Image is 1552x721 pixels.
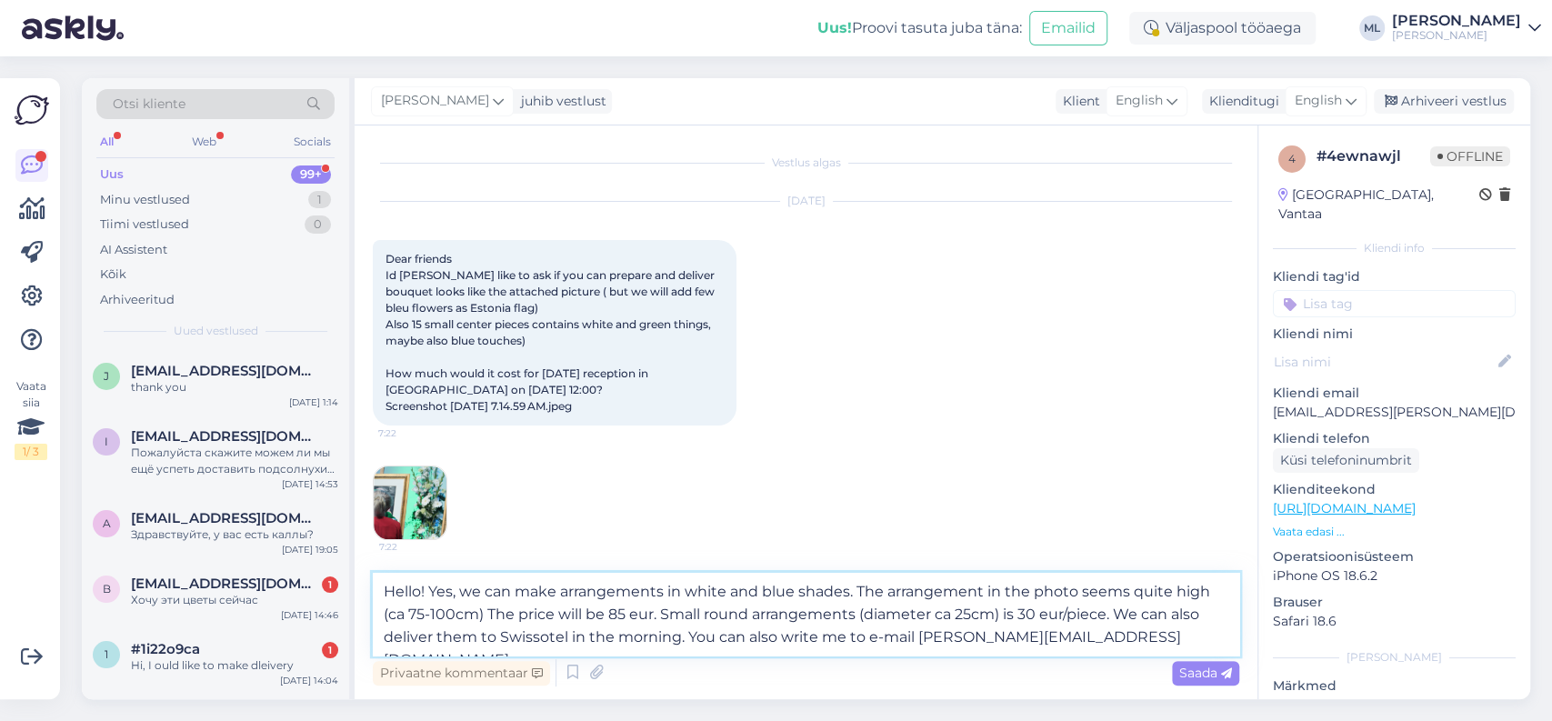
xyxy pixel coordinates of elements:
p: Vaata edasi ... [1273,524,1516,540]
div: [PERSON_NAME] [1273,649,1516,666]
span: Dear friends Id [PERSON_NAME] like to ask if you can prepare and deliver bouquet looks like the a... [385,252,717,413]
button: Emailid [1029,11,1107,45]
span: #1i22o9ca [131,641,200,657]
div: [GEOGRAPHIC_DATA], Vantaa [1278,185,1479,224]
div: Minu vestlused [100,191,190,209]
span: b [103,582,111,596]
div: All [96,130,117,154]
div: Hi, I ould like to make dleivery [131,657,338,674]
div: 0 [305,215,331,234]
div: [DATE] 1:14 [289,396,338,409]
div: [DATE] 14:53 [282,477,338,491]
div: Privaatne kommentaar [373,661,550,686]
div: Arhiveeri vestlus [1374,89,1514,114]
img: Askly Logo [15,93,49,127]
span: English [1295,91,1342,111]
div: Klienditugi [1202,92,1279,111]
span: Saada [1179,665,1232,681]
div: Kliendi info [1273,240,1516,256]
p: Brauser [1273,593,1516,612]
span: Offline [1430,146,1510,166]
div: ML [1359,15,1385,41]
span: berlinbmw666@gmail.com [131,576,320,592]
div: Klient [1056,92,1100,111]
div: [DATE] [373,193,1239,209]
a: [URL][DOMAIN_NAME] [1273,500,1416,516]
div: Proovi tasuta juba täna: [817,17,1022,39]
span: English [1116,91,1163,111]
p: Kliendi nimi [1273,325,1516,344]
div: Tiimi vestlused [100,215,189,234]
a: [PERSON_NAME][PERSON_NAME] [1392,14,1541,43]
span: [PERSON_NAME] [381,91,489,111]
span: a [103,516,111,530]
div: thank you [131,379,338,396]
div: [DATE] 19:05 [282,543,338,556]
div: Socials [290,130,335,154]
span: ingrida.dem@gmail.com [131,428,320,445]
span: j [104,369,109,383]
div: Vestlus algas [373,155,1239,171]
span: aljona.naumova@outlook.com [131,510,320,526]
textarea: Hello! Yes, we can make arrangements in white and blue shades. The arrangement in the photo seems... [373,573,1239,656]
div: Vaata siia [15,378,47,460]
p: Kliendi email [1273,384,1516,403]
div: # 4ewnawjl [1317,145,1430,167]
img: Attachment [374,466,446,539]
div: Arhiveeritud [100,291,175,309]
div: Web [188,130,220,154]
span: i [105,435,108,448]
span: Uued vestlused [174,323,258,339]
p: Kliendi tag'id [1273,267,1516,286]
span: 7:22 [379,540,447,554]
input: Lisa tag [1273,290,1516,317]
p: Klienditeekond [1273,480,1516,499]
div: Здравствуйте, у вас есть каллы? [131,526,338,543]
div: 1 [308,191,331,209]
div: [DATE] 14:46 [281,608,338,622]
p: Märkmed [1273,676,1516,696]
div: Хочу эти цветы сейчас [131,592,338,608]
p: Safari 18.6 [1273,612,1516,631]
input: Lisa nimi [1274,352,1495,372]
div: [PERSON_NAME] [1392,28,1521,43]
p: Operatsioonisüsteem [1273,547,1516,566]
span: jplanners@gmail.com [131,363,320,379]
div: Uus [100,165,124,184]
div: 1 / 3 [15,444,47,460]
div: Kõik [100,265,126,284]
div: 99+ [291,165,331,184]
p: [EMAIL_ADDRESS][PERSON_NAME][DOMAIN_NAME] [1273,403,1516,422]
div: juhib vestlust [514,92,606,111]
div: 1 [322,642,338,658]
div: 1 [322,576,338,593]
div: Väljaspool tööaega [1129,12,1316,45]
div: [DATE] 14:04 [280,674,338,687]
b: Uus! [817,19,852,36]
div: Küsi telefoninumbrit [1273,448,1419,473]
div: AI Assistent [100,241,167,259]
span: Otsi kliente [113,95,185,114]
span: 1 [105,647,108,661]
span: 7:22 [378,426,446,440]
p: Kliendi telefon [1273,429,1516,448]
span: 4 [1288,152,1296,165]
p: iPhone OS 18.6.2 [1273,566,1516,586]
div: [PERSON_NAME] [1392,14,1521,28]
div: Пожалуйста скажите можем ли мы ещё успеть доставить подсолнухи сегодня в район около телевизионно... [131,445,338,477]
